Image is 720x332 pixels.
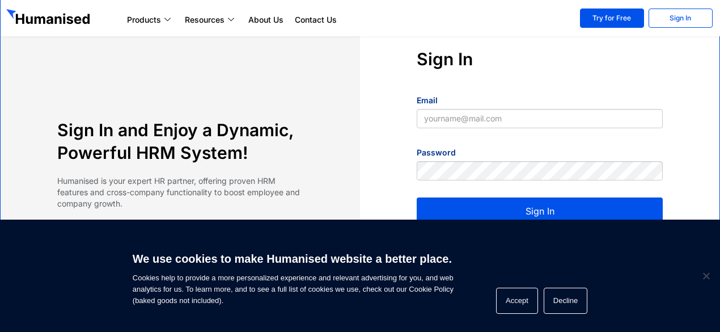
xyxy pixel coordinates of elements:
a: Contact Us [289,13,342,27]
h4: Sign In [417,48,663,70]
p: Humanised is your expert HR partner, offering proven HRM features and cross-company functionality... [57,175,303,209]
img: GetHumanised Logo [6,9,92,27]
span: Cookies help to provide a more personalized experience and relevant advertising for you, and web ... [133,245,454,306]
a: Products [121,13,179,27]
label: Email [417,95,438,106]
button: Sign In [417,197,663,225]
span: Decline [700,270,711,281]
button: Accept [496,288,538,314]
h4: Sign In and Enjoy a Dynamic, Powerful HRM System! [57,119,303,164]
h6: We use cookies to make Humanised website a better place. [133,251,454,267]
button: Decline [544,288,587,314]
a: Sign In [649,9,713,28]
label: Password [417,147,456,158]
a: About Us [243,13,289,27]
a: Resources [179,13,243,27]
a: Try for Free [580,9,644,28]
input: yourname@mail.com [417,109,663,128]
